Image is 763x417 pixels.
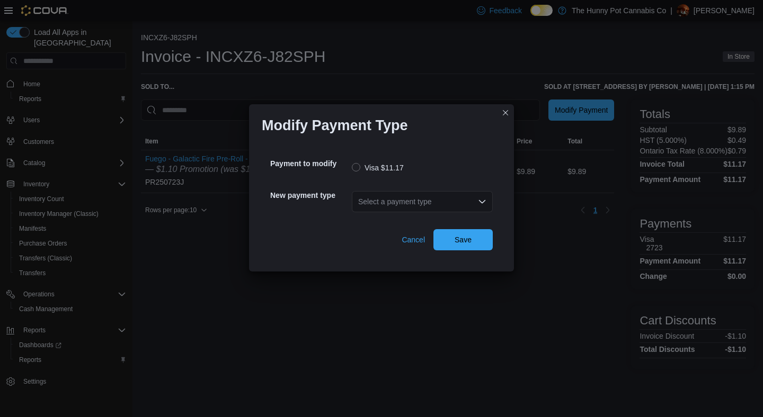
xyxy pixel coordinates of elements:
button: Closes this modal window [499,106,512,119]
label: Visa $11.17 [352,161,404,174]
button: Cancel [397,229,429,250]
h5: Payment to modify [270,153,350,174]
span: Save [455,234,472,245]
h1: Modify Payment Type [262,117,408,134]
button: Open list of options [478,197,486,206]
span: Cancel [402,234,425,245]
input: Accessible screen reader label [358,195,359,208]
button: Save [433,229,493,250]
h5: New payment type [270,185,350,206]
